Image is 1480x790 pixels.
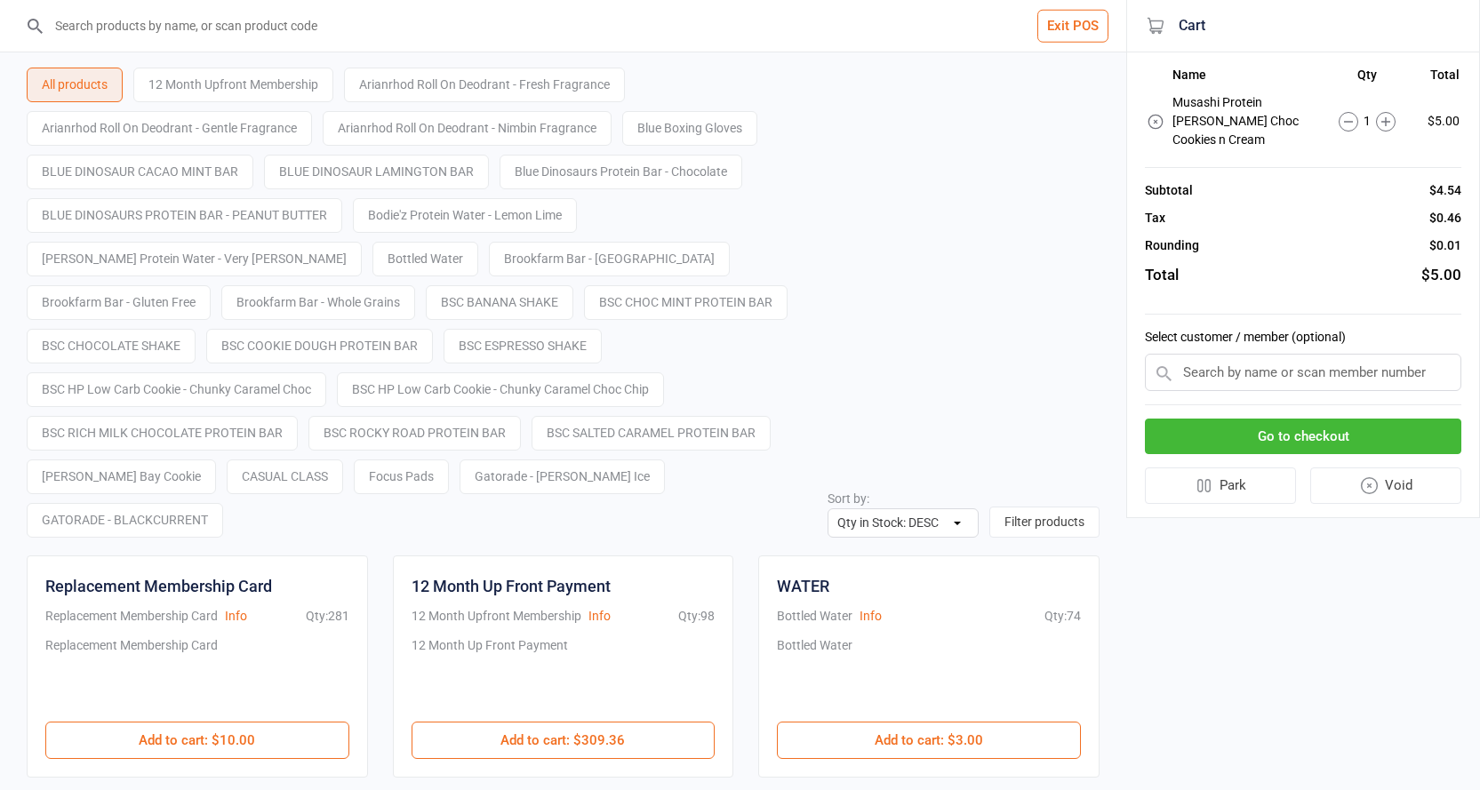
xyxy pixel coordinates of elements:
div: Arianrhod Roll On Deodrant - Nimbin Fragrance [323,111,612,146]
div: Qty: 74 [1044,607,1081,626]
div: BSC HP Low Carb Cookie - Chunky Caramel Choc [27,372,326,407]
div: Replacement Membership Card [45,636,218,704]
div: $0.01 [1429,236,1461,255]
button: Go to checkout [1145,419,1461,455]
input: Search by name or scan member number [1145,354,1461,391]
div: BSC RICH MILK CHOCOLATE PROTEIN BAR [27,416,298,451]
button: Park [1145,467,1296,504]
th: Qty [1321,68,1413,89]
td: Musashi Protein [PERSON_NAME] Choc Cookies n Cream [1172,91,1319,152]
div: $4.54 [1429,181,1461,200]
div: BSC ROCKY ROAD PROTEIN BAR [308,416,521,451]
button: Add to cart: $309.36 [412,722,716,759]
div: 12 Month Upfront Membership [412,607,581,626]
div: BLUE DINOSAUR LAMINGTON BAR [264,155,489,189]
th: Total [1416,68,1460,89]
button: Info [225,607,247,626]
div: All products [27,68,123,102]
div: 12 Month Up Front Payment [412,574,611,598]
div: Replacement Membership Card [45,574,272,598]
div: Brookfarm Bar - [GEOGRAPHIC_DATA] [489,242,730,276]
div: Arianrhod Roll On Deodrant - Gentle Fragrance [27,111,312,146]
div: BSC SALTED CARAMEL PROTEIN BAR [532,416,771,451]
div: BSC HP Low Carb Cookie - Chunky Caramel Choc Chip [337,372,664,407]
div: BSC CHOCOLATE SHAKE [27,329,196,363]
div: BLUE DINOSAUR CACAO MINT BAR [27,155,253,189]
div: Replacement Membership Card [45,607,218,626]
div: Tax [1145,209,1165,227]
button: Info [588,607,611,626]
div: GATORADE - BLACKCURRENT [27,503,223,538]
div: Arianrhod Roll On Deodrant - Fresh Fragrance [344,68,625,102]
div: [PERSON_NAME] Protein Water - Very [PERSON_NAME] [27,242,362,276]
button: Add to cart: $10.00 [45,722,349,759]
div: Brookfarm Bar - Whole Grains [221,285,415,320]
div: 12 Month Upfront Membership [133,68,333,102]
div: Bottled Water [777,607,852,626]
div: Bottled Water [777,636,852,704]
td: $5.00 [1416,91,1460,152]
div: BSC ESPRESSO SHAKE [444,329,602,363]
div: 1 [1321,112,1413,132]
div: Focus Pads [354,459,449,494]
th: Name [1172,68,1319,89]
div: BSC CHOC MINT PROTEIN BAR [584,285,788,320]
label: Select customer / member (optional) [1145,328,1461,347]
div: BSC COOKIE DOUGH PROTEIN BAR [206,329,433,363]
div: Bodie'z Protein Water - Lemon Lime [353,198,577,233]
button: Filter products [989,507,1100,538]
div: Qty: 98 [678,607,715,626]
div: [PERSON_NAME] Bay Cookie [27,459,216,494]
div: $5.00 [1421,264,1461,287]
div: CASUAL CLASS [227,459,343,494]
div: BSC BANANA SHAKE [426,285,573,320]
div: Rounding [1145,236,1199,255]
div: Gatorade - [PERSON_NAME] Ice [460,459,665,494]
div: 12 Month Up Front Payment [412,636,568,704]
div: Brookfarm Bar - Gluten Free [27,285,211,320]
div: $0.46 [1429,209,1461,227]
button: Add to cart: $3.00 [777,722,1081,759]
div: Blue Dinosaurs Protein Bar - Chocolate [500,155,742,189]
button: Void [1310,467,1462,504]
div: WATER [777,574,829,598]
button: Info [860,607,882,626]
div: Qty: 281 [306,607,349,626]
label: Sort by: [828,491,869,506]
div: Total [1145,264,1179,287]
div: BLUE DINOSAURS PROTEIN BAR - PEANUT BUTTER [27,198,342,233]
div: Subtotal [1145,181,1193,200]
button: Exit POS [1037,10,1108,43]
div: Blue Boxing Gloves [622,111,757,146]
div: Bottled Water [372,242,478,276]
